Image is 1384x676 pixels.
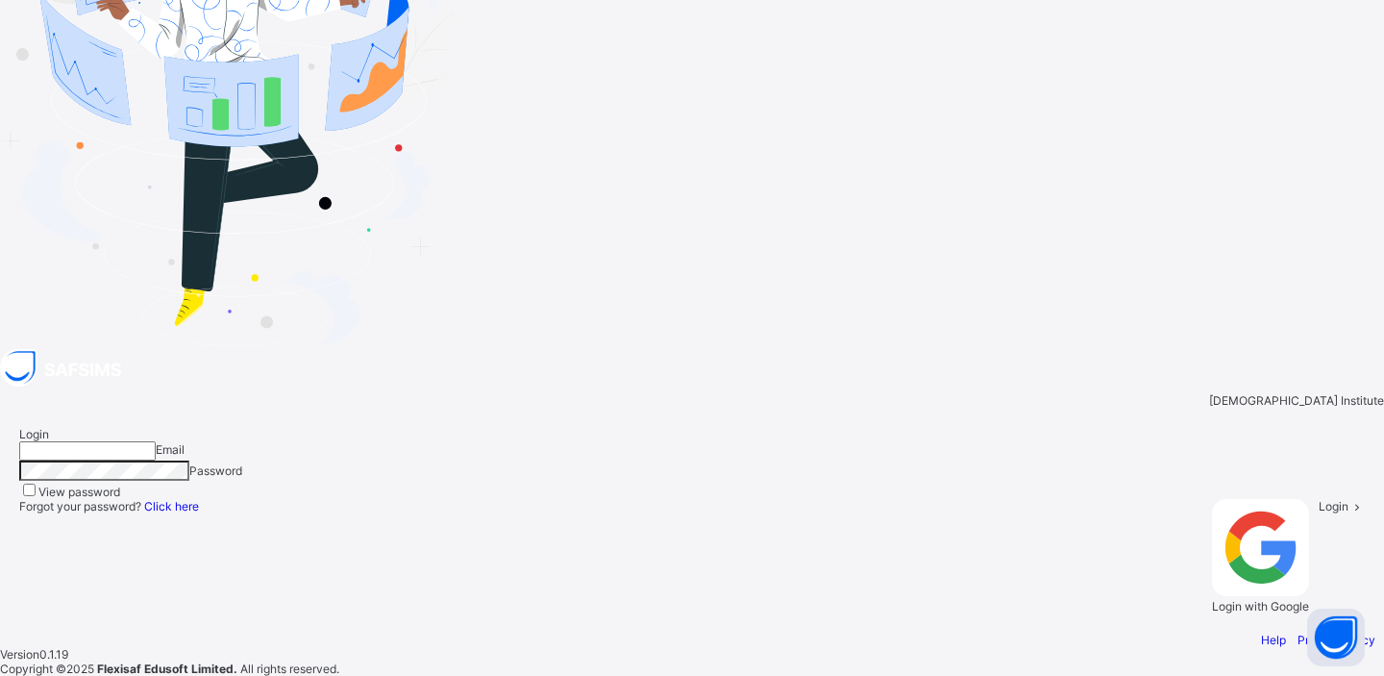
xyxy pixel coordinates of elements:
span: Login [19,427,49,441]
span: Login [1319,499,1348,513]
span: Login with Google [1212,599,1309,613]
span: Email [156,442,185,457]
a: Privacy Policy [1297,633,1375,647]
span: Password [189,463,242,478]
strong: Flexisaf Edusoft Limited. [97,662,237,676]
a: Help [1261,633,1286,647]
a: Click here [144,499,199,513]
span: Forgot your password? [19,499,199,513]
button: Open asap [1307,609,1365,666]
img: google.396cfc9801f0270233282035f929180a.svg [1212,499,1309,596]
label: View password [38,485,120,499]
span: [DEMOGRAPHIC_DATA] Institute [1209,393,1384,408]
